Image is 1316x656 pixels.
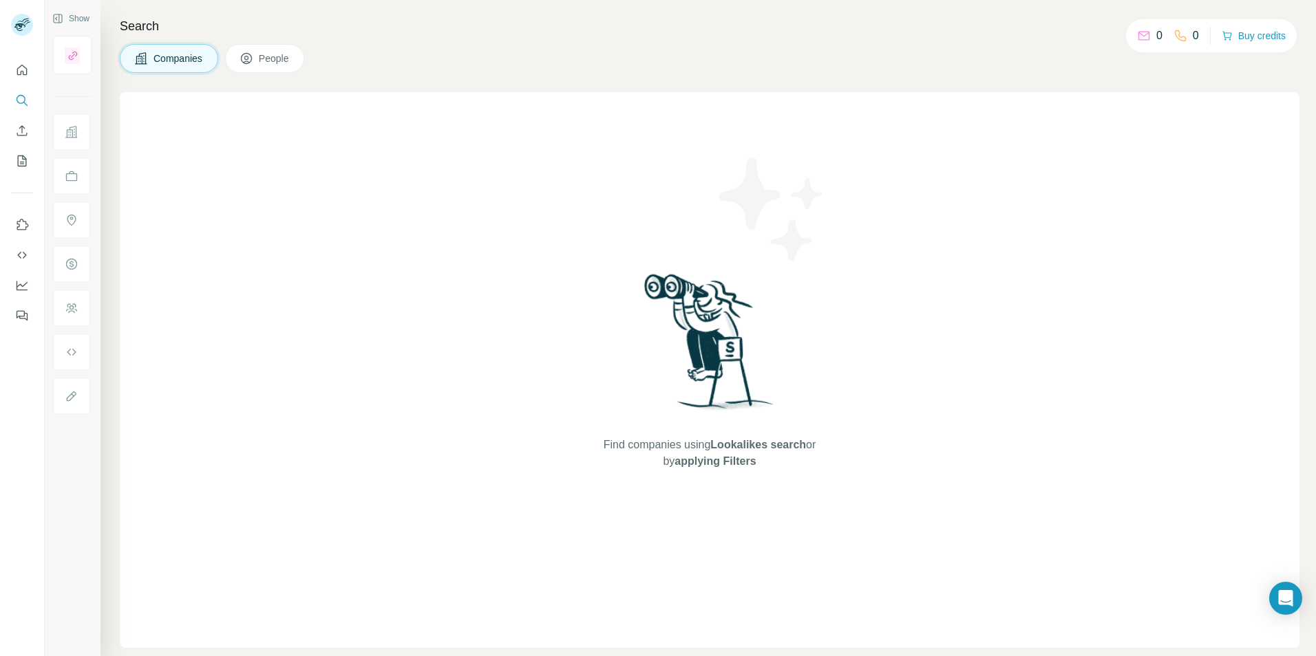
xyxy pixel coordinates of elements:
[11,118,33,143] button: Enrich CSV
[1222,26,1286,45] button: Buy credits
[120,17,1299,36] h4: Search
[11,303,33,328] button: Feedback
[11,88,33,113] button: Search
[11,212,33,237] button: Use Surfe on LinkedIn
[1193,28,1199,44] p: 0
[43,8,99,29] button: Show
[599,437,820,470] span: Find companies using or by
[11,149,33,173] button: My lists
[675,455,756,467] span: applying Filters
[710,147,834,271] img: Surfe Illustration - Stars
[153,52,204,65] span: Companies
[11,273,33,298] button: Dashboard
[259,52,290,65] span: People
[1156,28,1163,44] p: 0
[1269,582,1302,615] div: Open Intercom Messenger
[11,243,33,267] button: Use Surfe API
[638,270,781,424] img: Surfe Illustration - Woman searching with binoculars
[11,58,33,83] button: Quick start
[710,439,806,450] span: Lookalikes search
